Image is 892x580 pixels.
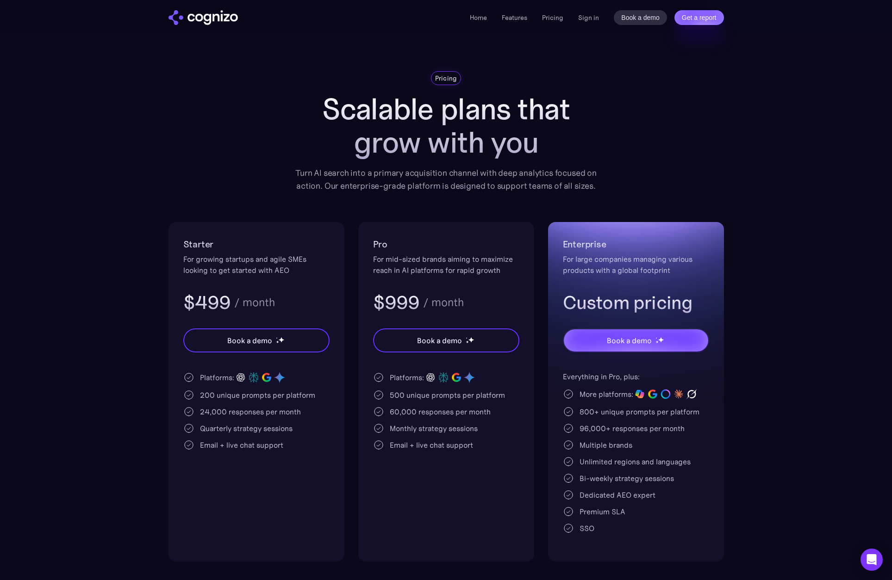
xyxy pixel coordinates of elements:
[563,371,709,382] div: Everything in Pro, plus:
[580,389,633,400] div: More platforms:
[289,93,604,159] h1: Scalable plans that grow with you
[580,456,691,467] div: Unlimited regions and languages
[861,549,883,571] div: Open Intercom Messenger
[390,423,478,434] div: Monthly strategy sessions
[614,10,667,25] a: Book a demo
[655,337,657,339] img: star
[373,328,519,352] a: Book a demostarstarstar
[470,13,487,22] a: Home
[390,406,491,417] div: 60,000 responses per month
[276,337,277,339] img: star
[578,12,599,23] a: Sign in
[580,523,594,534] div: SSO
[200,406,301,417] div: 24,000 responses per month
[390,389,505,401] div: 500 unique prompts per platform
[373,290,420,315] h3: $999
[168,10,238,25] a: home
[183,290,231,315] h3: $499
[227,335,272,346] div: Book a demo
[200,423,293,434] div: Quarterly strategy sessions
[468,337,474,343] img: star
[435,74,457,83] div: Pricing
[655,340,659,344] img: star
[563,237,709,252] h2: Enterprise
[542,13,563,22] a: Pricing
[417,335,462,346] div: Book a demo
[183,328,330,352] a: Book a demostarstarstar
[200,389,315,401] div: 200 unique prompts per platform
[289,167,604,192] div: Turn AI search into a primary acquisition channel with deep analytics focused on action. Our ente...
[276,340,279,344] img: star
[373,237,519,252] h2: Pro
[373,253,519,276] div: For mid-sized brands aiming to maximize reach in AI platforms for rapid growth
[580,423,685,434] div: 96,000+ responses per month
[466,337,467,339] img: star
[466,340,469,344] img: star
[563,290,709,315] h3: Custom pricing
[168,10,238,25] img: cognizo logo
[183,253,330,276] div: For growing startups and agile SMEs looking to get started with AEO
[390,439,473,450] div: Email + live chat support
[183,237,330,252] h2: Starter
[607,335,651,346] div: Book a demo
[563,328,709,352] a: Book a demostarstarstar
[580,473,674,484] div: Bi-weekly strategy sessions
[200,372,234,383] div: Platforms:
[502,13,527,22] a: Features
[580,506,625,517] div: Premium SLA
[200,439,283,450] div: Email + live chat support
[563,253,709,276] div: For large companies managing various products with a global footprint
[423,297,464,308] div: / month
[580,489,655,500] div: Dedicated AEO expert
[674,10,724,25] a: Get a report
[278,337,284,343] img: star
[234,297,275,308] div: / month
[390,372,424,383] div: Platforms:
[658,337,664,343] img: star
[580,439,632,450] div: Multiple brands
[580,406,699,417] div: 800+ unique prompts per platform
